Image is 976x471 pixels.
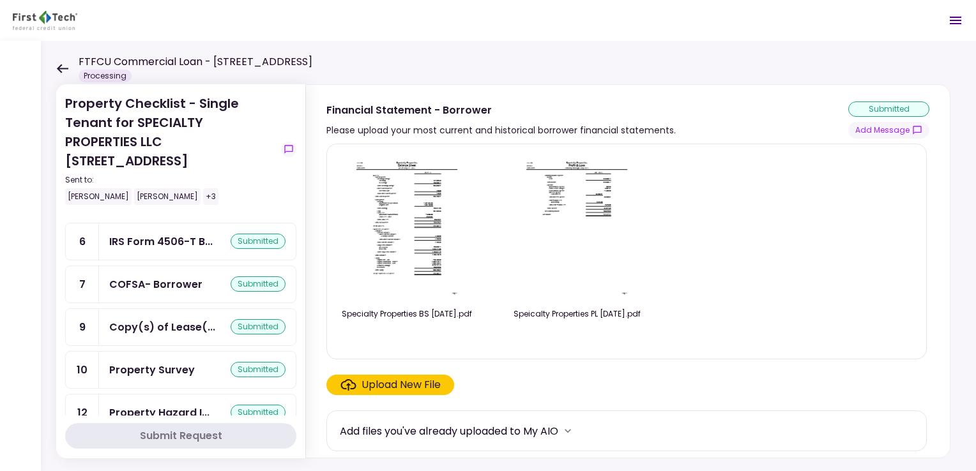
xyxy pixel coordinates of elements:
div: submitted [231,405,286,420]
div: IRS Form 4506-T Borrower [109,234,213,250]
div: submitted [231,276,286,292]
div: +3 [203,188,218,205]
div: Processing [79,70,132,82]
div: Property Survey [109,362,195,378]
div: Property Hazard Insurance Policy and Liability Insurance Policy [109,405,210,421]
div: Financial Statement - Borrower [326,102,676,118]
div: 7 [66,266,99,303]
button: more [558,421,577,440]
div: 12 [66,394,99,431]
div: Add files you've already uploaded to My AIO [340,423,558,439]
div: COFSA- Borrower [109,276,202,292]
div: Please upload your most current and historical borrower financial statements. [326,123,676,138]
button: Submit Request [65,423,296,449]
a: 6IRS Form 4506-T Borrowersubmitted [65,223,296,260]
div: Submit Request [140,428,222,444]
div: submitted [231,234,286,249]
div: 10 [66,352,99,388]
div: Sent to: [65,174,276,186]
button: show-messages [281,142,296,157]
img: Partner icon [13,11,77,30]
button: show-messages [848,122,929,138]
a: 12Property Hazard Insurance Policy and Liability Insurance Policysubmitted [65,394,296,431]
a: 9Copy(s) of Lease(s) and Amendment(s)submitted [65,308,296,346]
div: [PERSON_NAME] [65,188,132,205]
div: Copy(s) of Lease(s) and Amendment(s) [109,319,215,335]
button: Open menu [940,5,971,36]
h1: FTFCU Commercial Loan - [STREET_ADDRESS] [79,54,312,70]
div: 6 [66,223,99,260]
div: Specialty Properties BS 7.31.25.pdf [340,308,474,320]
a: 10Property Surveysubmitted [65,351,296,389]
div: Speicalty Properties PL 7.31.25.pdf [510,308,644,320]
div: [PERSON_NAME] [134,188,201,205]
div: Financial Statement - BorrowerPlease upload your most current and historical borrower financial s... [305,84,950,458]
div: submitted [231,362,286,377]
div: submitted [848,101,929,117]
div: 9 [66,309,99,345]
a: 7COFSA- Borrowersubmitted [65,265,296,303]
div: Property Checklist - Single Tenant for SPECIALTY PROPERTIES LLC [STREET_ADDRESS] [65,94,276,205]
div: submitted [231,319,286,334]
div: Upload New File [362,377,441,392]
span: Click here to upload the required document [326,375,454,395]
